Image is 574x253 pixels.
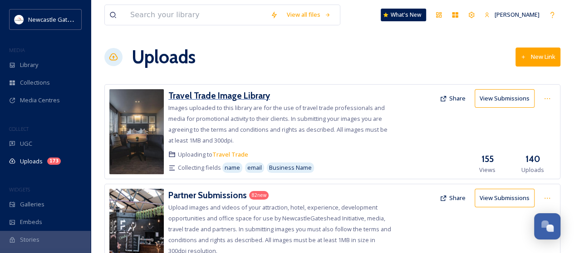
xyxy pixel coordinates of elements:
[20,61,38,69] span: Library
[525,153,540,166] h3: 140
[9,186,30,193] span: WIDGETS
[47,158,61,165] div: 173
[20,235,39,244] span: Stories
[475,189,539,207] a: View Submissions
[475,189,535,207] button: View Submissions
[126,5,266,25] input: Search your library
[168,90,270,101] h3: Travel Trade Image Library
[132,43,196,71] a: Uploads
[435,189,470,207] button: Share
[178,163,221,172] span: Collecting fields
[515,48,560,66] button: New Link
[28,15,112,24] span: Newcastle Gateshead Initiative
[481,153,494,166] h3: 155
[475,89,539,108] a: View Submissions
[249,191,269,200] div: 82 new
[168,104,388,144] span: Images uploaded to this library are for the use of travel trade professionals and media for promo...
[168,190,247,200] h3: Partner Submissions
[20,78,50,87] span: Collections
[247,163,262,172] span: email
[168,189,247,202] a: Partner Submissions
[9,125,29,132] span: COLLECT
[20,157,43,166] span: Uploads
[225,163,240,172] span: name
[521,166,544,174] span: Uploads
[495,10,540,19] span: [PERSON_NAME]
[20,139,32,148] span: UGC
[20,200,44,209] span: Galleries
[178,150,248,159] span: Uploading to
[20,218,42,226] span: Embeds
[480,6,544,24] a: [PERSON_NAME]
[381,9,426,21] a: What's New
[435,90,470,107] button: Share
[168,89,270,102] a: Travel Trade Image Library
[479,166,496,174] span: Views
[212,150,248,158] a: Travel Trade
[109,89,164,174] img: b22f17f1-5353-4054-86da-1f5c4e6e7183.jpg
[15,15,24,24] img: DqD9wEUd_400x400.jpg
[282,6,335,24] a: View all files
[9,47,25,53] span: MEDIA
[534,213,560,239] button: Open Chat
[269,163,312,172] span: Business Name
[475,89,535,108] button: View Submissions
[20,96,60,105] span: Media Centres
